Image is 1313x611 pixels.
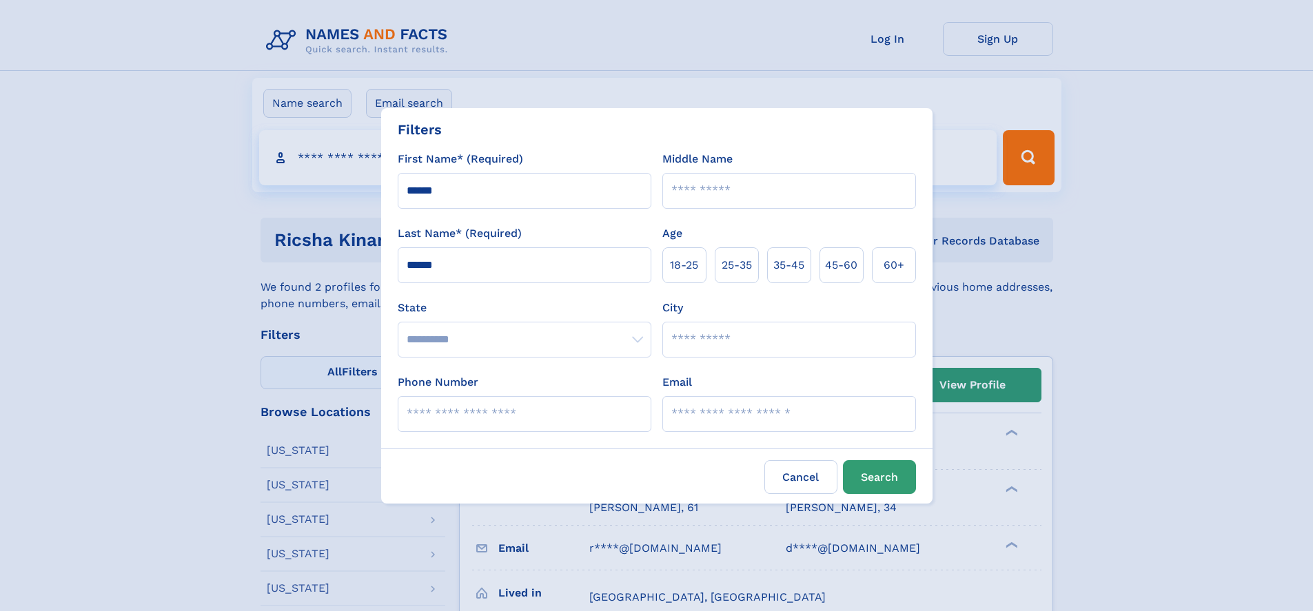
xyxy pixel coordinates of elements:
[662,151,733,167] label: Middle Name
[662,374,692,391] label: Email
[398,151,523,167] label: First Name* (Required)
[670,257,698,273] span: 18‑25
[398,119,442,140] div: Filters
[398,374,478,391] label: Phone Number
[398,225,522,242] label: Last Name* (Required)
[843,460,916,494] button: Search
[662,300,683,316] label: City
[662,225,682,242] label: Age
[764,460,837,494] label: Cancel
[825,257,857,273] span: 45‑60
[773,257,804,273] span: 35‑45
[884,257,904,273] span: 60+
[398,300,651,316] label: State
[722,257,752,273] span: 25‑35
